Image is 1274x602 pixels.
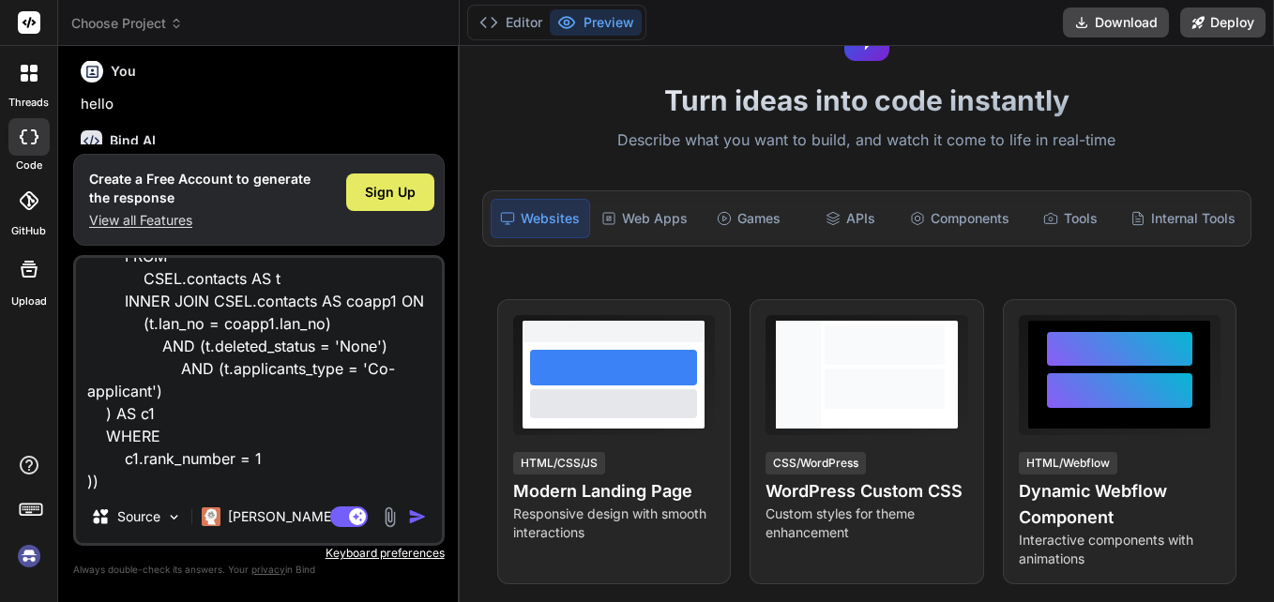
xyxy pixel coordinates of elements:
button: Deploy [1180,8,1266,38]
img: Pick Models [166,509,182,525]
label: code [16,158,42,173]
span: Sign Up [365,183,416,202]
h1: Create a Free Account to generate the response [89,170,311,207]
label: GitHub [11,223,46,239]
div: CSS/WordPress [766,452,866,474]
p: Keyboard preferences [73,546,445,561]
div: HTML/Webflow [1019,452,1117,474]
div: Web Apps [594,199,695,238]
p: View all Features [89,211,311,230]
div: Websites [491,199,591,238]
p: [PERSON_NAME] 4 S.. [228,507,368,526]
p: Custom styles for theme enhancement [766,504,967,542]
h6: You [111,62,136,81]
button: Editor [472,9,550,36]
p: hello [81,94,441,115]
span: Choose Project [71,14,183,33]
h4: Modern Landing Page [513,478,715,504]
p: Responsive design with smooth interactions [513,504,715,542]
img: icon [408,507,427,526]
p: Always double-check its answers. Your in Bind [73,561,445,579]
h6: Bind AI [110,131,156,150]
p: Describe what you want to build, and watch it come to life in real-time [471,128,1263,153]
label: threads [8,95,49,111]
span: privacy [251,564,285,575]
button: Download [1063,8,1169,38]
img: signin [13,540,45,572]
h1: Turn ideas into code instantly [471,83,1263,117]
h4: WordPress Custom CSS [766,478,967,504]
div: Components [902,199,1017,238]
h4: Dynamic Webflow Component [1019,478,1221,531]
img: attachment [379,506,401,528]
textarea: select CSEL.accounts AS acc FULL OUTER JOIN CSEL.contacts AS coapp1 ON ([DOMAIN_NAME]_application... [76,258,442,490]
p: Source [117,507,160,526]
div: Tools [1021,199,1119,238]
img: Claude 4 Sonnet [202,507,220,526]
div: HTML/CSS/JS [513,452,605,474]
div: Internal Tools [1123,199,1243,238]
button: Preview [550,9,642,36]
label: Upload [11,293,47,309]
div: Games [699,199,797,238]
div: APIs [801,199,900,238]
p: Interactive components with animations [1019,531,1221,568]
